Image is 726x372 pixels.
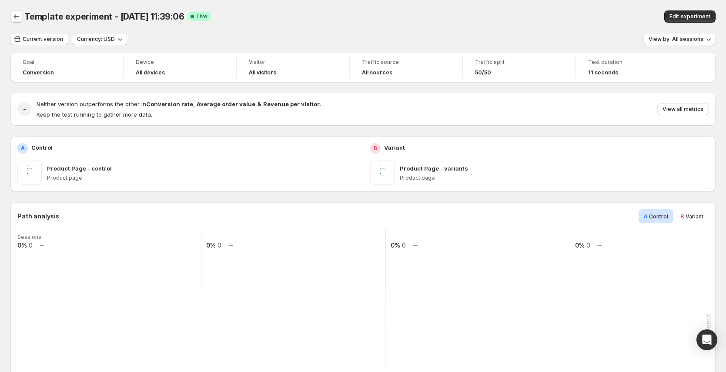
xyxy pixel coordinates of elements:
a: GoalConversion [23,58,111,77]
strong: Average order value [197,101,255,107]
h4: All sources [362,69,392,76]
button: View all metrics [657,103,709,115]
span: 50/50 [475,69,491,76]
strong: Conversion rate [146,101,193,107]
text: 0 [402,241,406,249]
p: Product page [400,174,709,181]
span: Conversion [23,69,54,76]
a: Traffic sourceAll sources [362,58,450,77]
span: Keep the test running to gather more data. [37,111,152,118]
text: 0 [29,241,33,249]
span: View by: All sessions [649,36,703,43]
span: Traffic split [475,59,563,66]
text: 0% [17,241,27,249]
a: Test duration11 seconds [588,58,677,77]
h4: All visitors [249,69,276,76]
button: Back [10,10,23,23]
h2: - [23,105,26,114]
span: A [644,213,648,220]
strong: Revenue per visitor [263,101,320,107]
img: Product Page - control [17,161,42,185]
strong: , [193,101,195,107]
span: View all metrics [662,106,703,113]
span: Device [136,59,224,66]
text: Sessions [17,234,41,240]
span: Neither version outperforms the other in . [37,101,321,107]
span: Edit experiment [669,13,710,20]
span: Variant [686,213,703,220]
span: Template experiment - [DATE] 11:39:06 [24,11,184,22]
button: Edit experiment [664,10,716,23]
text: 0 [217,241,221,249]
p: Product Page - variants [400,164,468,173]
button: Currency: USD [72,33,127,45]
button: View by: All sessions [643,33,716,45]
p: Product page [47,174,356,181]
a: DeviceAll devices [136,58,224,77]
img: Product Page - variants [370,161,395,185]
span: Control [649,213,668,220]
h2: B [374,145,377,152]
span: Currency: USD [77,36,115,43]
div: Open Intercom Messenger [696,329,717,350]
a: VisitorAll visitors [249,58,337,77]
span: Test duration [588,59,677,66]
strong: & [257,101,261,107]
span: Goal [23,59,111,66]
a: Traffic split50/50 [475,58,563,77]
p: Control [31,143,53,152]
span: Traffic source [362,59,450,66]
h2: A [21,145,25,152]
text: 0 [586,241,590,249]
span: B [680,213,684,220]
text: 0% [391,241,400,249]
button: Current version [10,33,68,45]
p: Variant [384,143,405,152]
text: 0% [575,241,585,249]
p: Product Page - control [47,164,112,173]
span: Current version [23,36,63,43]
span: Visitor [249,59,337,66]
h3: Path analysis [17,212,59,221]
h4: All devices [136,69,165,76]
span: Live [197,13,207,20]
span: 11 seconds [588,69,618,76]
text: 0% [206,241,216,249]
